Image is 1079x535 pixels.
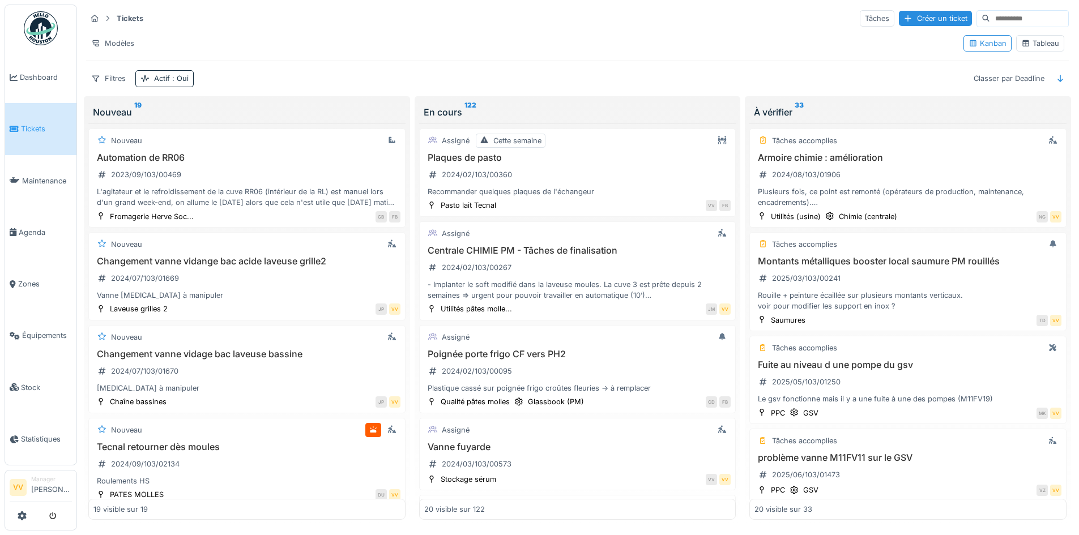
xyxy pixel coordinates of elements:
[21,382,72,393] span: Stock
[772,435,837,446] div: Tâches accomplies
[5,155,76,207] a: Maintenance
[442,366,512,376] div: 2024/02/103/00095
[493,135,541,146] div: Cette semaine
[424,186,731,197] div: Recommander quelques plaques de l'échangeur
[1050,315,1061,326] div: VV
[93,504,148,515] div: 19 visible sur 19
[5,207,76,258] a: Agenda
[754,290,1061,311] div: Rouille + peinture écaillée sur plusieurs montants verticaux. voir pour modifier les support en i...
[31,475,72,483] div: Manager
[706,396,717,408] div: CD
[5,52,76,103] a: Dashboard
[10,475,72,502] a: VV Manager[PERSON_NAME]
[24,11,58,45] img: Badge_color-CXgf-gQk.svg
[771,211,821,222] div: Utilités (usine)
[424,383,731,393] div: Plastique cassé sur poignée frigo croûtes fleuries -> à remplacer
[111,239,142,250] div: Nouveau
[5,362,76,413] a: Stock
[134,105,142,119] sup: 19
[21,434,72,444] span: Statistiques
[803,408,818,418] div: GSV
[154,73,189,84] div: Actif
[772,343,837,353] div: Tâches accomplies
[170,74,189,83] span: : Oui
[754,504,812,515] div: 20 visible sur 33
[442,262,511,273] div: 2024/02/103/00267
[1050,485,1061,496] div: VV
[772,169,841,180] div: 2024/08/103/01906
[93,349,400,359] h3: Changement vanne vidage bac laveuse bassine
[754,393,1061,404] div: Le gsv fonctionne mais il y a une fuite à une des pompes (M11FV19)
[93,442,400,452] h3: Tecnal retourner dès moules
[93,290,400,301] div: Vanne [MEDICAL_DATA] à manipuler
[5,413,76,465] a: Statistiques
[528,396,584,407] div: Glassbook (PM)
[1037,408,1048,419] div: MK
[442,332,470,343] div: Assigné
[111,459,180,469] div: 2024/09/103/02134
[110,489,164,500] div: PATES MOLLES
[860,10,894,27] div: Tâches
[376,396,387,408] div: JP
[1050,211,1061,222] div: VV
[442,228,470,239] div: Assigné
[969,38,1007,49] div: Kanban
[441,396,510,407] div: Qualité pâtes molles
[21,123,72,134] span: Tickets
[93,186,400,208] div: L'agitateur et le refroidissement de la cuve RR06 (intérieur de la RL) est manuel lors d'un grand...
[19,227,72,238] span: Agenda
[424,504,485,515] div: 20 visible sur 122
[1037,485,1048,496] div: VZ
[111,273,179,284] div: 2024/07/103/01669
[112,13,148,24] strong: Tickets
[803,485,818,495] div: GSV
[1037,211,1048,222] div: NG
[110,211,194,222] div: Fromagerie Herve Soc...
[772,376,841,387] div: 2025/05/103/01250
[706,200,717,211] div: VV
[706,303,717,315] div: JM
[10,479,27,496] li: VV
[22,330,72,341] span: Équipements
[754,256,1061,267] h3: Montants métalliques booster local saumure PM rouillés
[5,310,76,361] a: Équipements
[719,396,731,408] div: FB
[754,186,1061,208] div: Plusieurs fois, ce point est remonté (opérateurs de production, maintenance, encadrements). Le bu...
[719,474,731,485] div: VV
[20,72,72,83] span: Dashboard
[441,200,496,211] div: Pasto lait Tecnal
[389,211,400,222] div: FB
[754,359,1061,370] h3: Fuite au niveau d une pompe du gsv
[442,425,470,435] div: Assigné
[389,303,400,315] div: VV
[111,135,142,146] div: Nouveau
[772,239,837,250] div: Tâches accomplies
[376,303,387,315] div: JP
[110,396,167,407] div: Chaîne bassines
[93,152,400,163] h3: Automation de RR06
[18,279,72,289] span: Zones
[771,315,805,326] div: Saumures
[111,366,178,376] div: 2024/07/103/01670
[772,469,840,480] div: 2025/06/103/01473
[754,452,1061,463] h3: problème vanne M11FV11 sur le GSV
[5,258,76,310] a: Zones
[772,135,837,146] div: Tâches accomplies
[719,303,731,315] div: VV
[771,408,785,418] div: PPC
[795,105,804,119] sup: 33
[93,256,400,267] h3: Changement vanne vidange bac acide laveuse grille2
[424,279,731,301] div: - Implanter le soft modifié dans la laveuse moules. La cuve 3 est prête depuis 2 semaines => urge...
[424,105,732,119] div: En cours
[754,105,1062,119] div: À vérifier
[706,474,717,485] div: VV
[424,349,731,359] h3: Poignée porte frigo CF vers PH2
[839,211,897,222] div: Chimie (centrale)
[441,474,496,485] div: Stockage sérum
[93,383,400,393] div: [MEDICAL_DATA] à manipuler
[86,70,131,87] div: Filtres
[442,459,511,469] div: 2024/03/103/00573
[424,152,731,163] h3: Plaques de pasto
[5,103,76,155] a: Tickets
[111,425,142,435] div: Nouveau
